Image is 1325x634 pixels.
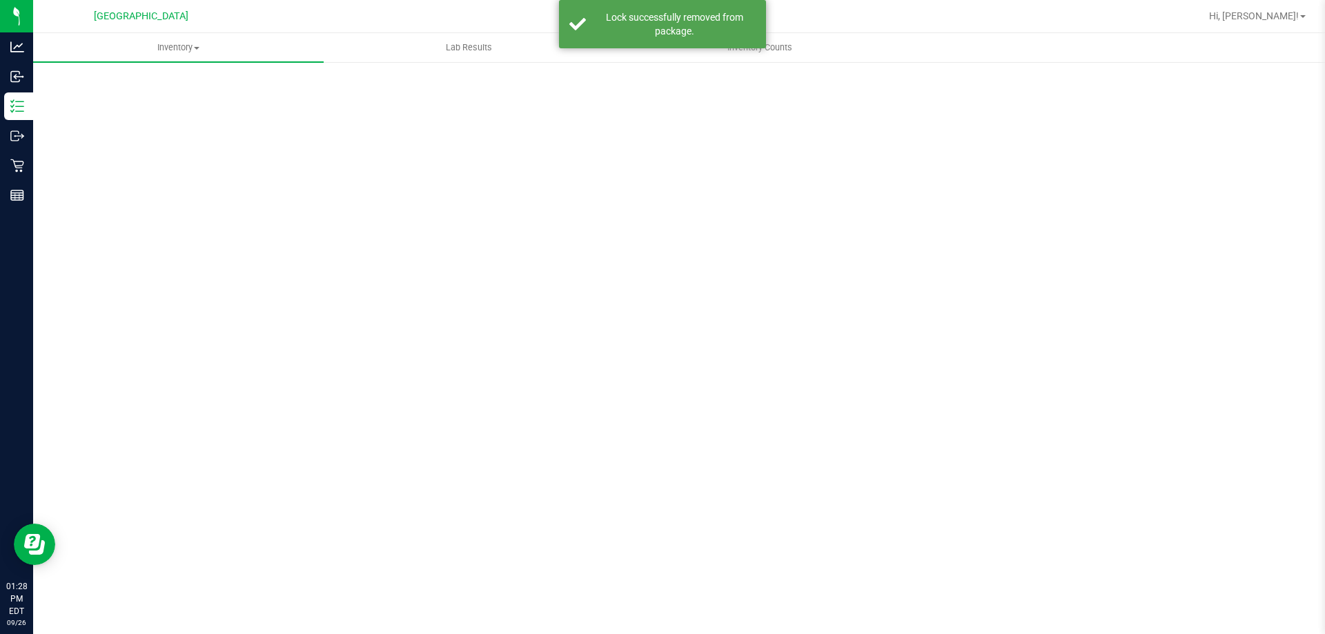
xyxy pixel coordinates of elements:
[10,188,24,202] inline-svg: Reports
[94,10,188,22] span: [GEOGRAPHIC_DATA]
[6,617,27,628] p: 09/26
[14,524,55,565] iframe: Resource center
[10,129,24,143] inline-svg: Outbound
[6,580,27,617] p: 01:28 PM EDT
[1209,10,1299,21] span: Hi, [PERSON_NAME]!
[324,33,614,62] a: Lab Results
[33,33,324,62] a: Inventory
[10,99,24,113] inline-svg: Inventory
[10,159,24,172] inline-svg: Retail
[10,70,24,83] inline-svg: Inbound
[593,10,756,38] div: Lock successfully removed from package.
[10,40,24,54] inline-svg: Analytics
[33,41,324,54] span: Inventory
[427,41,511,54] span: Lab Results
